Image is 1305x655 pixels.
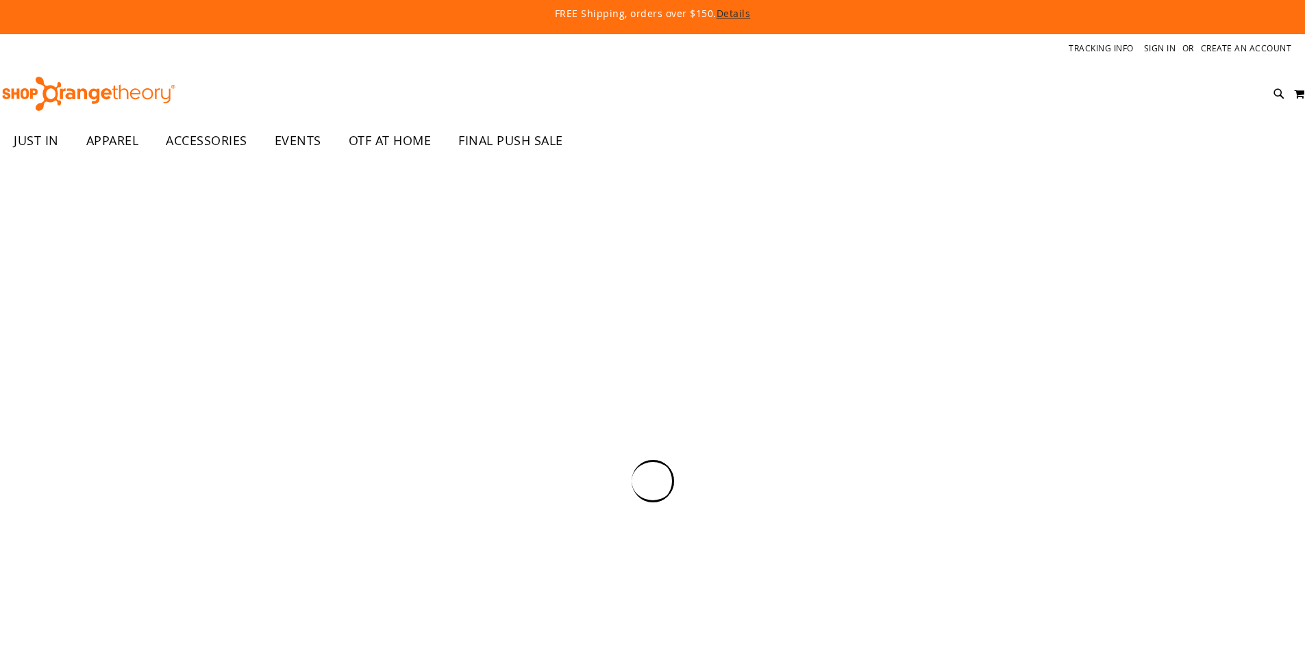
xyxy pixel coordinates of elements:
a: ACCESSORIES [152,125,261,157]
span: ACCESSORIES [166,125,247,156]
span: FINAL PUSH SALE [458,125,563,156]
a: Tracking Info [1069,42,1134,54]
a: OTF AT HOME [335,125,445,157]
a: APPAREL [73,125,153,157]
a: FINAL PUSH SALE [445,125,577,157]
a: Details [717,7,751,20]
span: OTF AT HOME [349,125,432,156]
span: JUST IN [14,125,59,156]
a: Create an Account [1201,42,1292,54]
p: FREE Shipping, orders over $150. [242,7,1064,21]
span: APPAREL [86,125,139,156]
a: EVENTS [261,125,335,157]
a: Sign In [1144,42,1176,54]
span: EVENTS [275,125,321,156]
